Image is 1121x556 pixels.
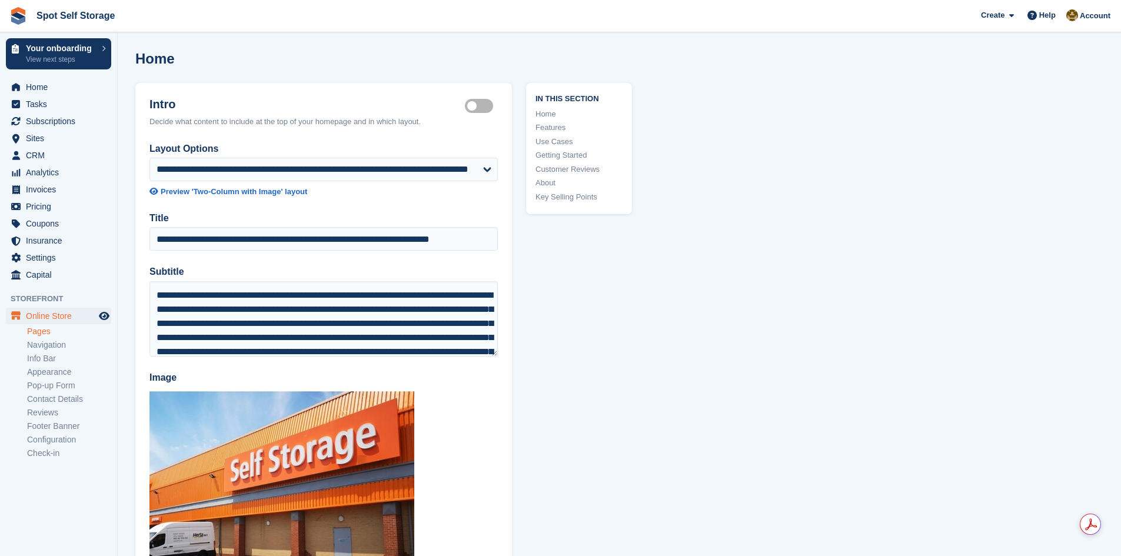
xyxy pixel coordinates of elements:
a: menu [6,249,111,266]
label: Image [149,371,498,385]
a: menu [6,232,111,249]
p: Your onboarding [26,44,96,52]
a: menu [6,113,111,129]
label: Title [149,211,498,225]
a: menu [6,198,111,215]
a: Footer Banner [27,421,111,432]
a: Use Cases [535,136,623,148]
h1: Home [135,51,175,66]
a: Reviews [27,407,111,418]
span: Invoices [26,181,97,198]
a: Customer Reviews [535,164,623,175]
a: menu [6,181,111,198]
span: Insurance [26,232,97,249]
span: Tasks [26,96,97,112]
span: Online Store [26,308,97,324]
span: Create [981,9,1004,21]
img: Manoj Dubey [1066,9,1078,21]
a: Home [535,108,623,120]
span: Help [1039,9,1056,21]
a: menu [6,79,111,95]
a: Your onboarding View next steps [6,38,111,69]
span: Coupons [26,215,97,232]
span: Sites [26,130,97,147]
span: CRM [26,147,97,164]
a: About [535,177,623,189]
a: Navigation [27,339,111,351]
a: Info Bar [27,353,111,364]
a: Pages [27,326,111,337]
a: Preview 'Two-Column with Image' layout [149,186,498,198]
label: Layout Options [149,142,498,156]
a: Appearance [27,367,111,378]
a: Key Selling Points [535,191,623,203]
a: menu [6,147,111,164]
span: Subscriptions [26,113,97,129]
p: View next steps [26,54,96,65]
a: Pop-up Form [27,380,111,391]
a: menu [6,96,111,112]
a: menu [6,308,111,324]
a: Contact Details [27,394,111,405]
a: Getting Started [535,149,623,161]
label: Hero section active [465,105,498,107]
a: menu [6,164,111,181]
a: Check-in [27,448,111,459]
a: menu [6,215,111,232]
a: Configuration [27,434,111,445]
span: Home [26,79,97,95]
div: Preview 'Two-Column with Image' layout [161,186,307,198]
span: Analytics [26,164,97,181]
span: Storefront [11,293,117,305]
span: Account [1080,10,1110,22]
a: Preview store [97,309,111,323]
span: Capital [26,267,97,283]
a: menu [6,130,111,147]
img: stora-icon-8386f47178a22dfd0bd8f6a31ec36ba5ce8667c1dd55bd0f319d3a0aa187defe.svg [9,7,27,25]
span: Settings [26,249,97,266]
a: menu [6,267,111,283]
span: Pricing [26,198,97,215]
a: Features [535,122,623,134]
span: In this section [535,92,623,104]
h2: Intro [149,97,465,111]
a: Spot Self Storage [32,6,119,25]
div: Decide what content to include at the top of your homepage and in which layout. [149,116,498,128]
label: Subtitle [149,265,498,279]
